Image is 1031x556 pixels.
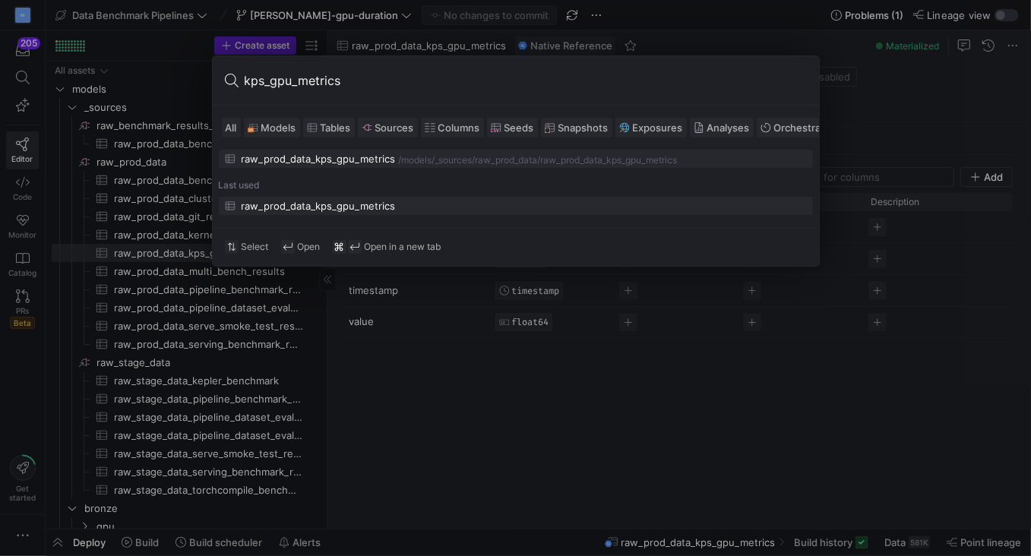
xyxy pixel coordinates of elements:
div: raw_prod_data_kps_gpu_metrics [242,153,396,165]
button: Tables [303,118,355,137]
button: Snapshots [541,118,612,137]
span: Analyses [707,122,750,134]
button: Models [244,118,300,137]
span: Snapshots [558,122,609,134]
span: Exposures [633,122,683,134]
input: Search or run a command [245,68,807,93]
span: ⌘ [333,240,346,254]
div: Select [225,240,269,254]
button: Orchestrations [757,118,849,137]
button: Sources [358,118,418,137]
div: _sources/raw_prod_data [435,155,538,166]
button: Seeds [487,118,538,137]
span: Models [261,122,296,134]
div: /models/ [399,155,435,166]
div: Open [281,240,321,254]
span: Seeds [504,122,534,134]
button: Exposures [615,118,687,137]
span: Sources [375,122,414,134]
button: Analyses [690,118,754,137]
button: Columns [421,118,484,137]
span: All [226,122,237,134]
span: Orchestrations [774,122,845,134]
div: Open in a new tab [333,240,441,254]
div: raw_prod_data_kps_gpu_metrics [242,200,396,212]
span: Columns [438,122,480,134]
span: Tables [321,122,351,134]
div: /raw_prod_data_kps_gpu_metrics [538,155,678,166]
button: All [222,118,241,137]
div: Last used [219,180,813,191]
